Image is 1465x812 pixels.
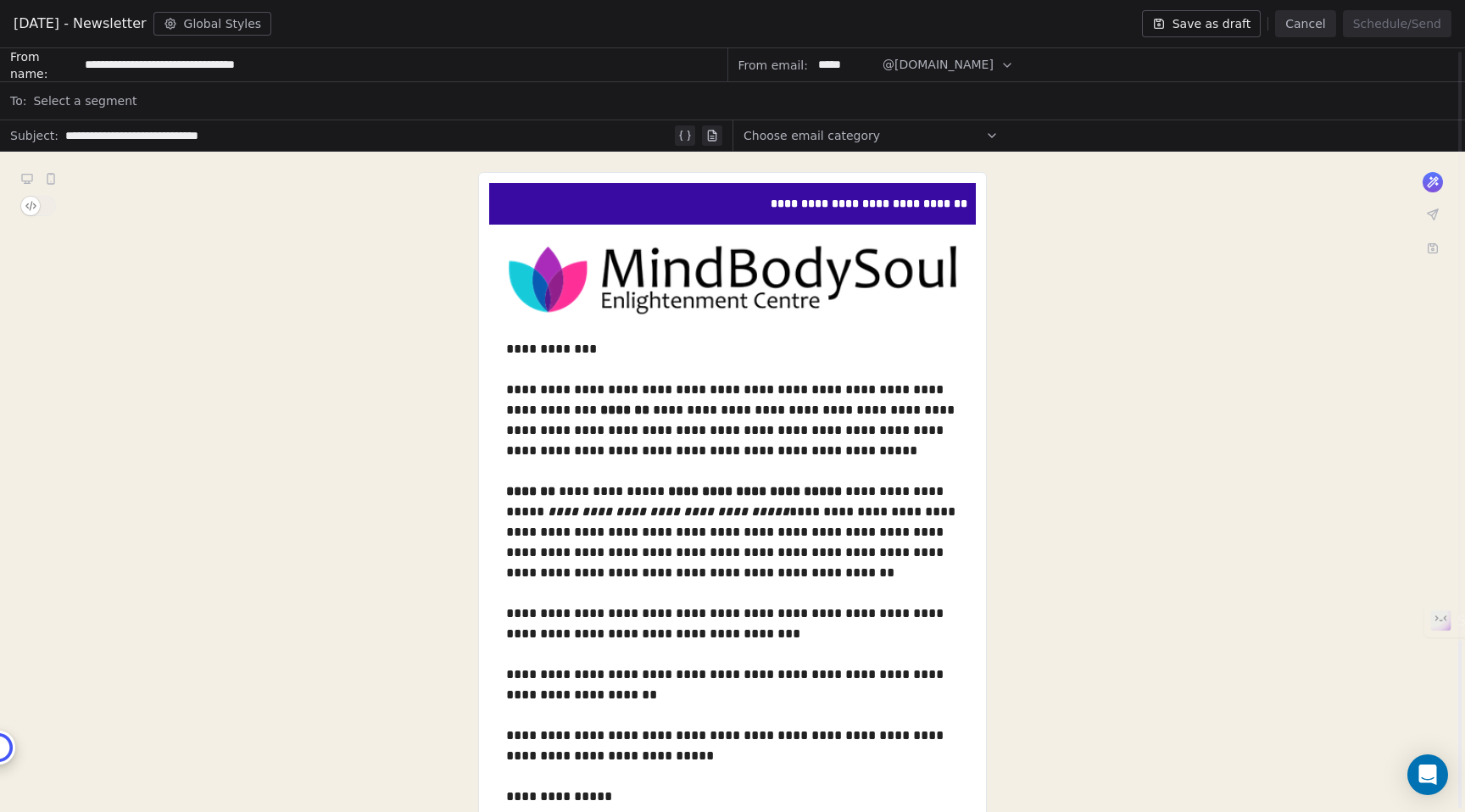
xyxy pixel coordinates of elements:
[738,57,808,74] span: From email:
[744,127,880,144] span: Choose email category
[14,14,147,34] span: [DATE] - Newsletter
[33,92,136,109] span: Select a segment
[10,127,58,149] span: Subject:
[1275,10,1335,37] button: Cancel
[153,12,272,36] button: Global Styles
[1343,10,1451,37] button: Schedule/Send
[1142,10,1262,37] button: Save as draft
[10,48,78,82] span: From name:
[883,56,994,74] span: @[DOMAIN_NAME]
[1407,754,1448,795] div: Open Intercom Messenger
[10,92,26,109] span: To:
